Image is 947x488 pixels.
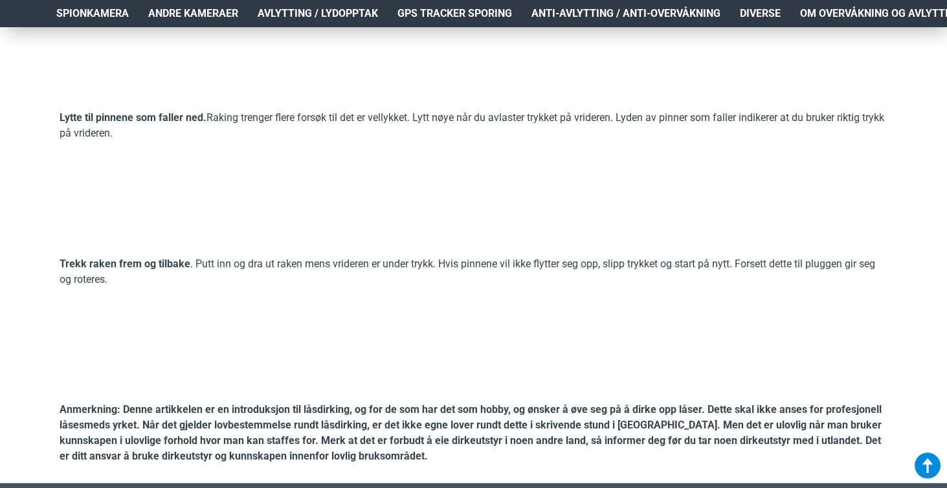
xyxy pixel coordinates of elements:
p: . Putt inn og dra ut raken mens vrideren er under trykk. Hvis pinnene vil ikke flytter seg opp, s... [60,256,888,287]
span: Diverse [740,6,781,21]
strong: Anmerkning: Denne artikkelen er en introduksjon til låsdirking, og for de som har det som hobby, ... [60,403,882,461]
p: Raking trenger flere forsøk til det er vellykket. Lytt nøye når du avlaster trykket på vrideren. ... [60,110,888,141]
span: Andre kameraer [148,6,238,21]
span: GPS Tracker Sporing [397,6,512,21]
span: Spionkamera [56,6,129,21]
span: Avlytting / Lydopptak [258,6,378,21]
strong: Trekk raken frem og tilbake [60,257,190,269]
span: Anti-avlytting / Anti-overvåkning [531,6,720,21]
strong: Lytte til pinnene som faller ned. [60,111,206,124]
